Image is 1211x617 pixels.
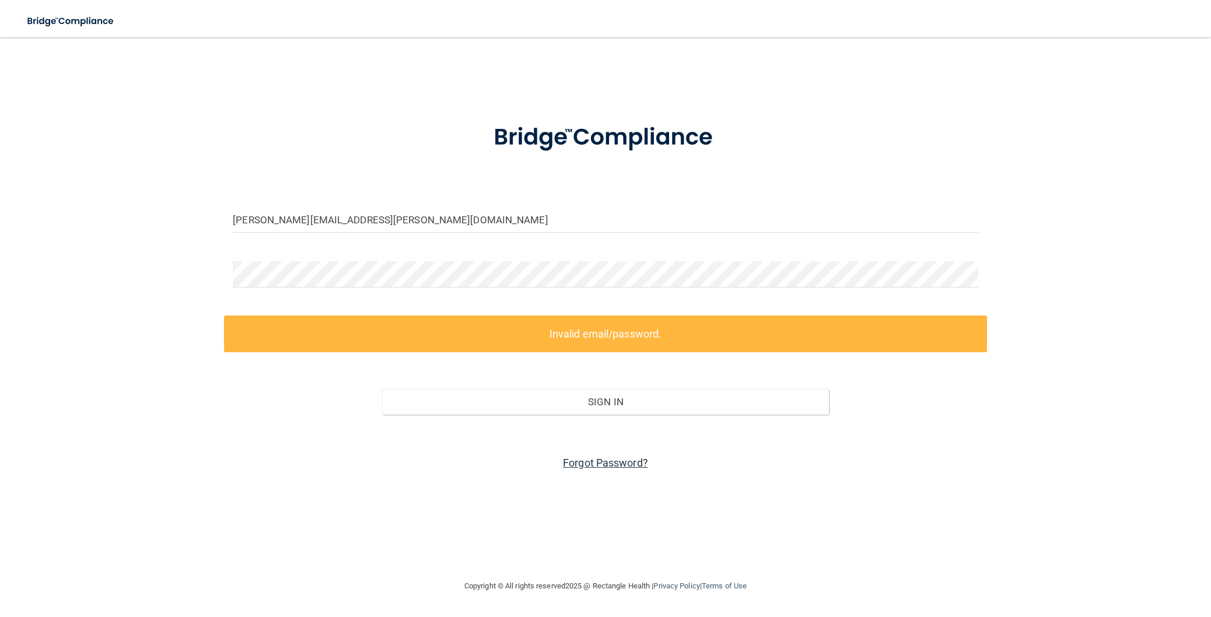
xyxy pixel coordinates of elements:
img: bridge_compliance_login_screen.278c3ca4.svg [470,107,741,168]
button: Sign In [382,389,829,415]
a: Forgot Password? [563,457,648,469]
input: Email [233,206,978,233]
a: Privacy Policy [653,581,699,590]
img: bridge_compliance_login_screen.278c3ca4.svg [17,9,125,33]
div: Copyright © All rights reserved 2025 @ Rectangle Health | | [393,567,818,605]
label: Invalid email/password. [224,315,986,352]
a: Terms of Use [702,581,747,590]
